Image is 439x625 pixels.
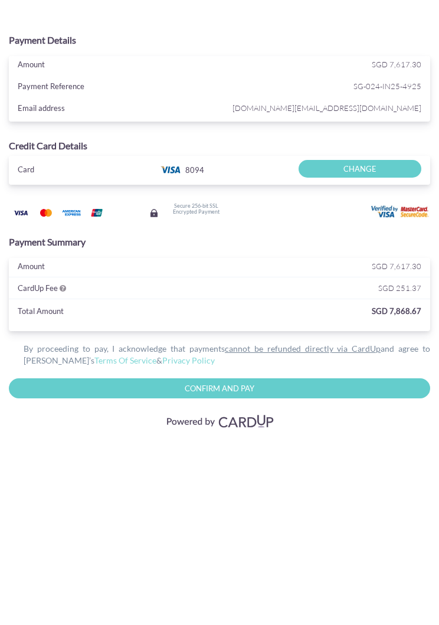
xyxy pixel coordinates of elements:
span: SGD 7,617.30 [372,261,421,271]
div: SGD 7,868.67 [185,305,431,322]
h6: Secure 256-bit SSL Encrypted Payment [173,203,219,215]
input: CHANGE [299,160,421,178]
u: cannot be refunded directly via CardUp [225,343,381,354]
img: Secure lock [149,208,159,218]
div: By proceeding to pay, I acknowledge that payments and agree to [PERSON_NAME]’s & [9,343,430,367]
div: SGD 251.37 [255,282,431,299]
img: American Express [60,205,83,220]
span: [DOMAIN_NAME][EMAIL_ADDRESS][DOMAIN_NAME] [219,102,421,115]
img: User card [371,205,430,218]
div: Card [9,163,149,181]
span: SG-024-IN25-4925 [219,80,421,93]
span: 8094 [185,165,204,175]
div: Total Amount [9,305,185,322]
img: Union Pay [85,205,109,220]
div: Payment Details [9,34,430,47]
a: Privacy Policy [162,355,215,365]
input: Confirm and Pay [9,378,430,399]
img: Mastercard [34,205,58,220]
span: SGD 7,617.30 [372,60,421,69]
div: Amount [9,58,255,76]
div: Credit Card Details [9,139,430,153]
a: Terms Of Service [94,355,156,365]
div: Email address [9,102,219,119]
div: Payment Reference [9,80,219,97]
div: Amount [9,260,255,277]
div: Payment Summary [9,235,430,249]
div: CardUp Fee [9,282,255,299]
img: Visa [9,205,32,220]
img: Visa, Mastercard [160,410,279,432]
